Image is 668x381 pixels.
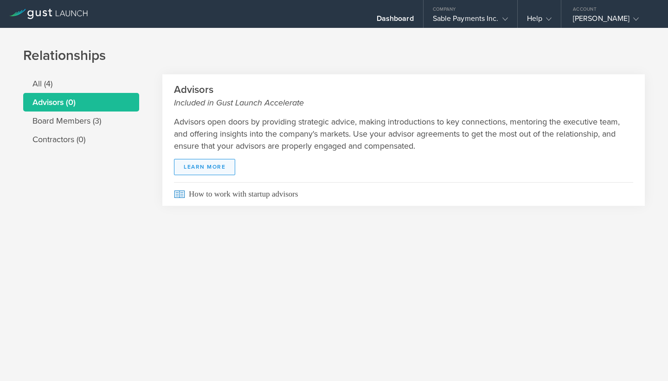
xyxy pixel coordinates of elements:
[527,14,552,28] div: Help
[23,112,139,130] li: Board Members (3)
[174,159,235,175] a: Learn More
[23,93,139,112] li: Advisors (0)
[433,14,508,28] div: Sable Payments Inc.
[23,130,139,149] li: Contractors (0)
[573,14,652,28] div: [PERSON_NAME]
[23,74,139,93] li: All (4)
[377,14,414,28] div: Dashboard
[174,97,633,109] small: Included in Gust Launch Accelerate
[174,83,633,109] h2: Advisors
[162,182,645,206] a: How to work with startup advisors
[23,46,645,65] h1: Relationships
[174,182,633,206] span: How to work with startup advisors
[174,116,633,152] p: Advisors open doors by providing strategic advice, making introductions to key connections, mento...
